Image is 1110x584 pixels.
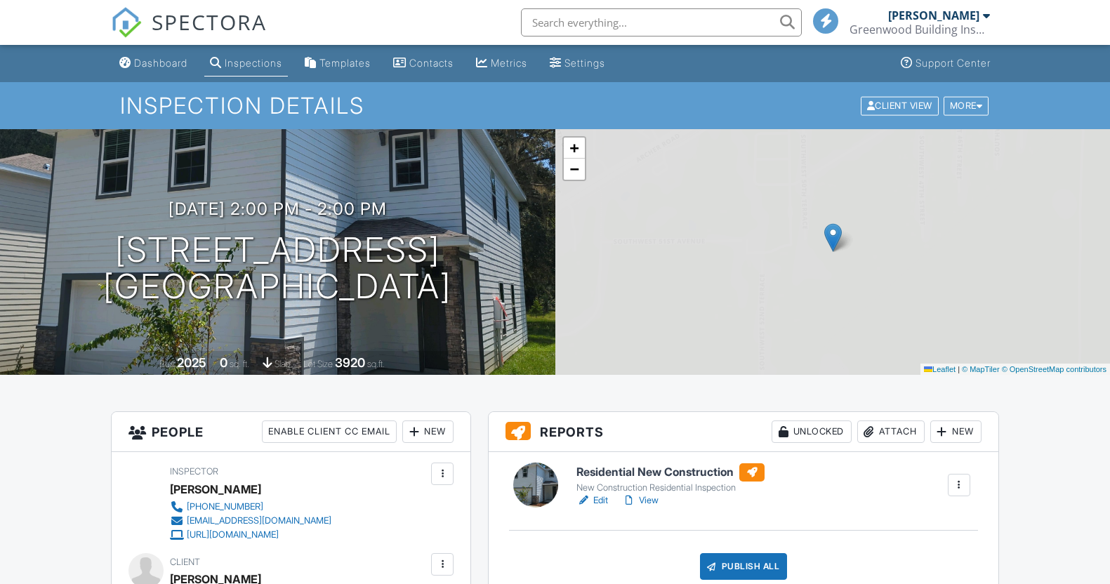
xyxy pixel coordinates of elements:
div: [PHONE_NUMBER] [187,501,263,512]
a: [EMAIL_ADDRESS][DOMAIN_NAME] [170,514,331,528]
div: More [944,96,989,115]
a: Contacts [388,51,459,77]
div: Settings [564,57,605,69]
a: Inspections [204,51,288,77]
a: Dashboard [114,51,193,77]
span: + [569,139,579,157]
img: Marker [824,223,842,252]
div: Client View [861,96,939,115]
span: − [569,160,579,178]
span: | [958,365,960,373]
div: Attach [857,420,925,443]
a: Metrics [470,51,533,77]
a: Zoom in [564,138,585,159]
div: [PERSON_NAME] [888,8,979,22]
span: sq. ft. [230,359,249,369]
a: SPECTORA [111,19,267,48]
div: Unlocked [772,420,852,443]
span: Client [170,557,200,567]
img: The Best Home Inspection Software - Spectora [111,7,142,38]
a: Settings [544,51,611,77]
div: Greenwood Building Inspection & Consulting [850,22,990,36]
a: Leaflet [924,365,956,373]
span: sq.ft. [367,359,385,369]
a: © MapTiler [962,365,1000,373]
div: New [930,420,982,443]
a: Edit [576,493,608,507]
h3: [DATE] 2:00 pm - 2:00 pm [169,199,387,218]
h6: Residential New Construction [576,463,765,482]
a: [URL][DOMAIN_NAME] [170,528,331,542]
h3: Reports [489,412,998,452]
a: © OpenStreetMap contributors [1002,365,1106,373]
a: Templates [299,51,376,77]
span: Built [159,359,175,369]
input: Search everything... [521,8,802,36]
div: Support Center [916,57,991,69]
div: Inspections [225,57,282,69]
span: Inspector [170,466,218,477]
div: Dashboard [134,57,187,69]
div: 2025 [177,355,206,370]
a: Support Center [895,51,996,77]
div: [URL][DOMAIN_NAME] [187,529,279,540]
div: Enable Client CC Email [262,420,397,443]
div: Contacts [409,57,454,69]
a: Zoom out [564,159,585,180]
div: [EMAIL_ADDRESS][DOMAIN_NAME] [187,515,331,526]
div: Metrics [491,57,527,69]
div: Templates [319,57,371,69]
a: Client View [859,100,942,110]
div: New Construction Residential Inspection [576,482,765,493]
a: View [622,493,659,507]
div: 3920 [335,355,365,370]
div: 0 [220,355,227,370]
h1: [STREET_ADDRESS] [GEOGRAPHIC_DATA] [103,232,451,306]
h3: People [112,412,470,452]
span: Lot Size [303,359,333,369]
div: Publish All [700,553,788,580]
h1: Inspection Details [120,93,990,118]
div: [PERSON_NAME] [170,479,261,500]
div: New [402,420,454,443]
a: Residential New Construction New Construction Residential Inspection [576,463,765,494]
span: slab [275,359,290,369]
span: SPECTORA [152,7,267,36]
a: [PHONE_NUMBER] [170,500,331,514]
